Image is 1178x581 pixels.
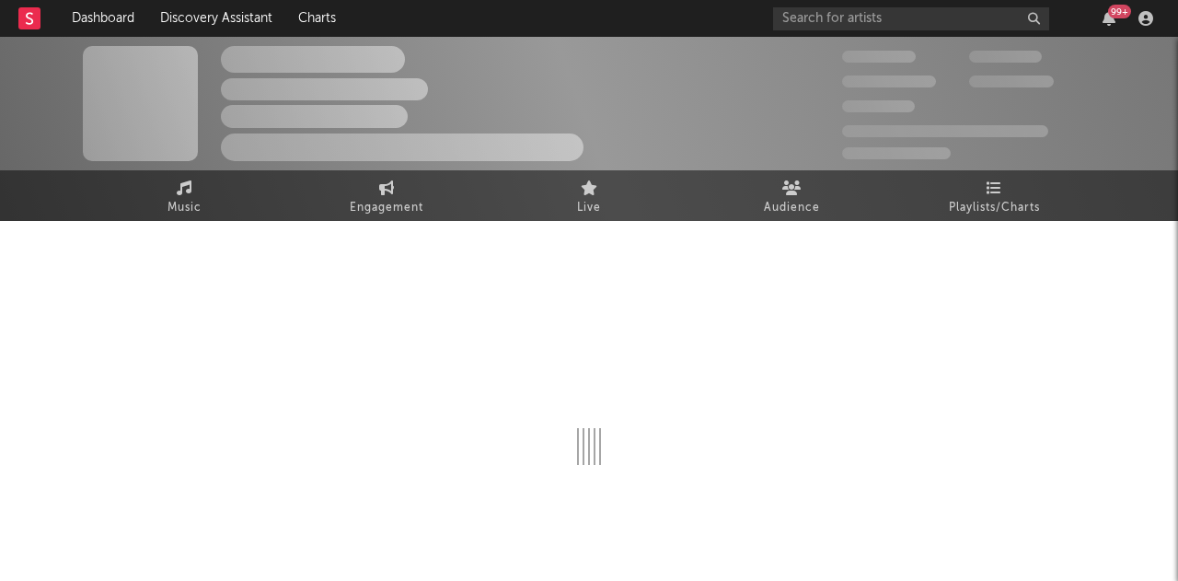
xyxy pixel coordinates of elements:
[577,197,601,219] span: Live
[893,170,1095,221] a: Playlists/Charts
[167,197,202,219] span: Music
[83,170,285,221] a: Music
[842,100,915,112] span: 100.000
[285,170,488,221] a: Engagement
[764,197,820,219] span: Audience
[969,51,1042,63] span: 100.000
[842,125,1048,137] span: 50.000.000 Monthly Listeners
[842,51,916,63] span: 300.000
[842,76,936,87] span: 50.000.000
[842,147,951,159] span: Jump Score: 85.0
[690,170,893,221] a: Audience
[949,197,1040,219] span: Playlists/Charts
[1108,5,1131,18] div: 99 +
[488,170,690,221] a: Live
[969,76,1054,87] span: 1.000.000
[350,197,423,219] span: Engagement
[773,7,1049,30] input: Search for artists
[1103,11,1115,26] button: 99+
